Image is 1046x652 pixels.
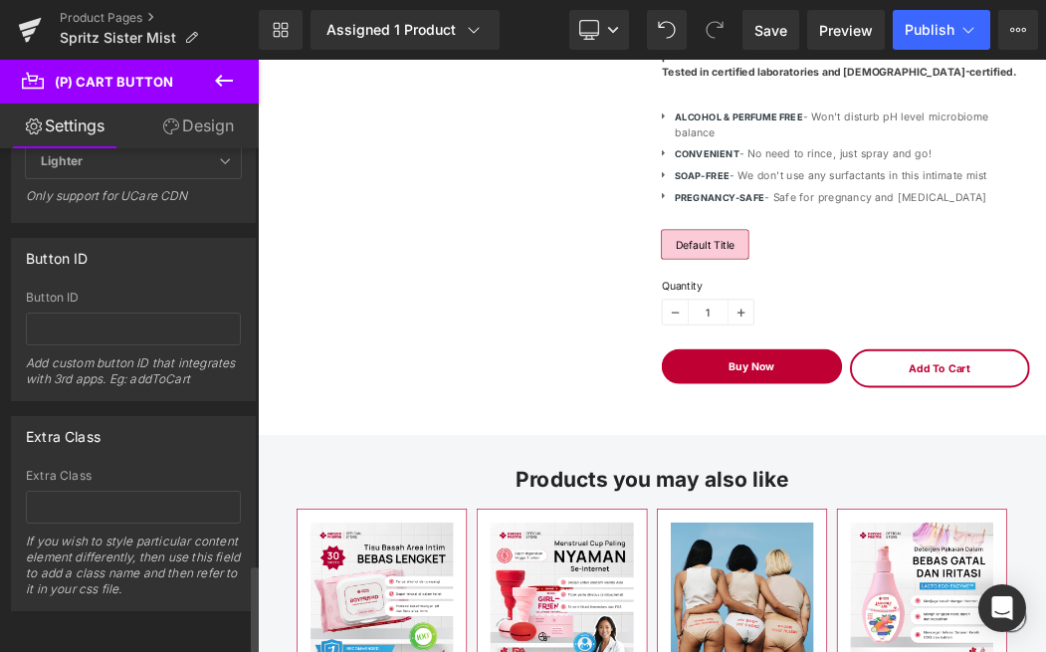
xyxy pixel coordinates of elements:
[617,443,893,496] button: Buy Now
[637,80,833,97] strong: ALCOHOL & PERFUME FREE
[647,10,687,50] button: Undo
[26,188,241,217] div: Only support for UCare CDN
[893,10,990,50] button: Publish
[26,239,89,267] div: Button ID
[26,534,241,610] div: If you wish to style particular content element differently, then use this field to add a class n...
[695,10,734,50] button: Redo
[754,20,787,41] span: Save
[637,136,735,153] b: CONVENIENT
[26,355,241,400] div: Add custom button ID that integrates with 3rd apps. Eg: addToCart
[998,10,1038,50] button: More
[637,202,774,219] strong: PREGNANCY-SAFE
[720,459,790,479] span: Buy Now
[905,22,954,38] span: Publish
[55,74,173,90] span: (P) Cart Button
[637,169,721,186] strong: SOAP-FREE
[133,104,263,148] a: Design
[819,20,873,41] span: Preview
[735,134,1029,154] span: - No need to rince, just spray and go!
[41,153,83,168] b: Lighter
[978,584,1026,632] div: Open Intercom Messenger
[26,417,101,445] div: Extra Class
[60,10,259,26] a: Product Pages
[60,30,176,46] span: Spritz Sister Mist
[26,291,241,305] div: Button ID
[26,469,241,483] div: Extra Class
[326,20,484,40] div: Assigned 1 Product
[259,10,303,50] a: New Library
[807,10,885,50] a: Preview
[638,262,729,304] span: Default Title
